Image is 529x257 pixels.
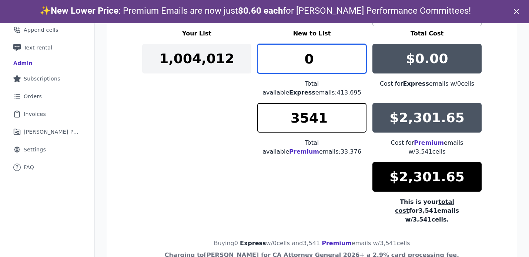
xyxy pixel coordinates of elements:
[6,71,88,87] a: Subscriptions
[257,138,366,156] div: Total available emails: 33,376
[6,88,88,104] a: Orders
[372,29,482,38] h3: Total Cost
[372,79,482,88] div: Cost for emails w/ 0 cells
[13,59,33,67] div: Admin
[289,148,319,155] span: Premium
[24,146,46,153] span: Settings
[6,40,88,56] a: Text rental
[142,29,251,38] h3: Your List
[24,93,42,100] span: Orders
[6,141,88,158] a: Settings
[257,79,366,97] div: Total available emails: 413,695
[6,124,88,140] a: [PERSON_NAME] Performance
[289,89,315,96] span: Express
[214,239,410,248] h4: Buying 0 w/ 0 cells and 3,541 emails w/ 3,541 cells
[322,240,352,247] span: Premium
[403,80,429,87] span: Express
[372,198,482,224] div: This is your for 3,541 emails w/ 3,541 cells.
[159,51,234,66] p: 1,004,012
[406,51,448,66] p: $0.00
[389,110,465,125] p: $2,301.65
[24,110,46,118] span: Invoices
[6,106,88,122] a: Invoices
[389,169,465,184] p: $2,301.65
[24,128,80,136] span: [PERSON_NAME] Performance
[24,44,53,51] span: Text rental
[414,139,444,146] span: Premium
[240,240,266,247] span: Express
[372,138,482,156] div: Cost for emails w/ 3,541 cells
[24,26,58,34] span: Append cells
[24,75,60,82] span: Subscriptions
[6,159,88,175] a: FAQ
[257,29,366,38] h3: New to List
[6,22,88,38] a: Append cells
[24,164,34,171] span: FAQ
